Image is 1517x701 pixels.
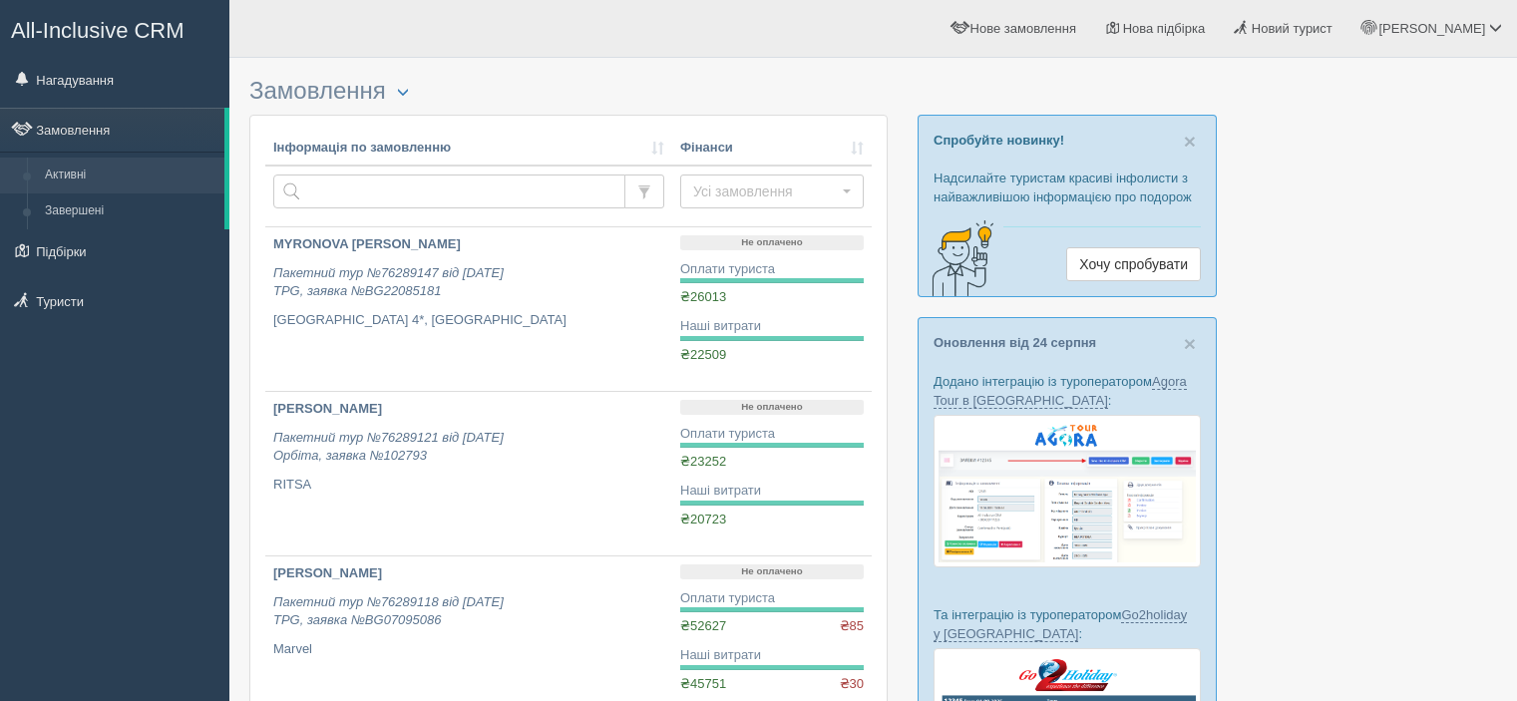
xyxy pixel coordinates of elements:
h3: Замовлення [249,78,888,105]
span: Усі замовлення [693,181,838,201]
a: Agora Tour в [GEOGRAPHIC_DATA] [934,374,1187,409]
p: Та інтеграцію із туроператором : [934,605,1201,643]
button: Close [1184,333,1196,354]
span: Нове замовлення [970,21,1076,36]
span: ₴52627 [680,618,726,633]
a: Завершені [36,193,224,229]
p: Додано інтеграцію із туроператором : [934,372,1201,410]
a: Інформація по замовленню [273,139,664,158]
input: Пошук за номером замовлення, ПІБ або паспортом туриста [273,175,625,208]
div: Оплати туриста [680,260,864,279]
p: [GEOGRAPHIC_DATA] 4*, [GEOGRAPHIC_DATA] [273,311,664,330]
span: ₴45751 [680,676,726,691]
img: agora-tour-%D0%B7%D0%B0%D1%8F%D0%B2%D0%BA%D0%B8-%D1%81%D1%80%D0%BC-%D0%B4%D0%BB%D1%8F-%D1%82%D1%8... [934,415,1201,567]
a: All-Inclusive CRM [1,1,228,56]
span: × [1184,130,1196,153]
p: Не оплачено [680,564,864,579]
span: ₴20723 [680,512,726,526]
div: Наші витрати [680,646,864,665]
a: Хочу спробувати [1066,247,1201,281]
div: Оплати туриста [680,589,864,608]
a: Активні [36,158,224,193]
p: RITSA [273,476,664,495]
span: Нова підбірка [1123,21,1206,36]
p: Не оплачено [680,400,864,415]
span: ₴26013 [680,289,726,304]
a: [PERSON_NAME] Пакетний тур №76289121 від [DATE]Орбіта, заявка №102793 RITSA [265,392,672,555]
span: All-Inclusive CRM [11,18,185,43]
div: Наші витрати [680,482,864,501]
div: Наші витрати [680,317,864,336]
b: MYRONOVA [PERSON_NAME] [273,236,461,251]
span: Новий турист [1252,21,1332,36]
a: Фінанси [680,139,864,158]
button: Close [1184,131,1196,152]
a: Оновлення від 24 серпня [934,335,1096,350]
p: Не оплачено [680,235,864,250]
b: [PERSON_NAME] [273,401,382,416]
p: Спробуйте новинку! [934,131,1201,150]
i: Пакетний тур №76289121 від [DATE] Орбіта, заявка №102793 [273,430,504,464]
button: Усі замовлення [680,175,864,208]
p: Marvel [273,640,664,659]
span: ₴85 [840,617,864,636]
div: Оплати туриста [680,425,864,444]
span: ₴22509 [680,347,726,362]
span: [PERSON_NAME] [1378,21,1485,36]
img: creative-idea-2907357.png [919,218,998,298]
i: Пакетний тур №76289147 від [DATE] TPG, заявка №BG22085181 [273,265,504,299]
b: [PERSON_NAME] [273,565,382,580]
i: Пакетний тур №76289118 від [DATE] TPG, заявка №BG07095086 [273,594,504,628]
a: MYRONOVA [PERSON_NAME] Пакетний тур №76289147 від [DATE]TPG, заявка №BG22085181 [GEOGRAPHIC_DATA]... [265,227,672,391]
span: × [1184,332,1196,355]
span: ₴30 [840,675,864,694]
p: Надсилайте туристам красиві інфолисти з найважливішою інформацією про подорож [934,169,1201,206]
span: ₴23252 [680,454,726,469]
